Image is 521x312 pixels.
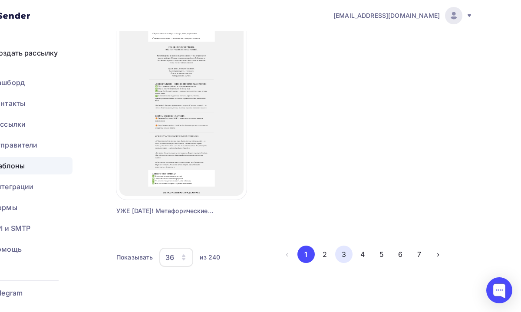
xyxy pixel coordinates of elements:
[333,7,473,24] a: [EMAIL_ADDRESS][DOMAIN_NAME]
[392,246,409,263] button: Go to page 6
[165,252,174,263] div: 36
[354,246,371,263] button: Go to page 4
[278,246,447,263] ul: Pagination
[159,247,194,267] button: 36
[411,246,428,263] button: Go to page 7
[316,246,333,263] button: Go to page 2
[373,246,390,263] button: Go to page 5
[200,253,220,262] div: из 240
[116,253,153,262] div: Показывать
[335,246,353,263] button: Go to page 3
[297,246,315,263] button: Go to page 1
[333,11,440,20] span: [EMAIL_ADDRESS][DOMAIN_NAME]
[116,207,214,215] div: УЖЕ [DATE]! Метафорические карты во ВсеЛенской терапии
[429,246,447,263] button: Go to next page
